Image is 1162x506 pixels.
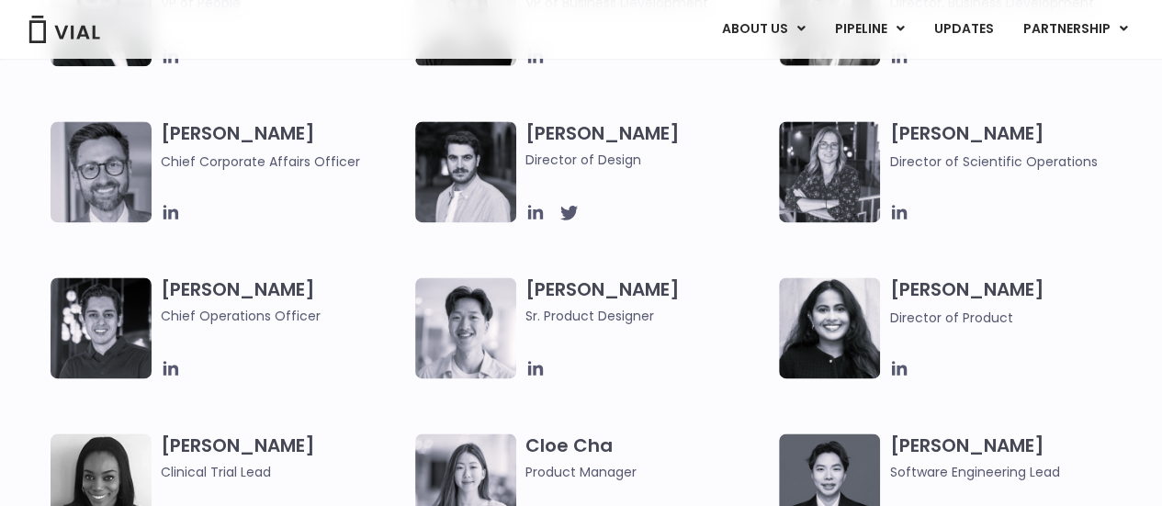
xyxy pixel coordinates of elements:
[525,277,771,326] h3: [PERSON_NAME]
[525,150,771,170] span: Director of Design
[525,121,771,170] h3: [PERSON_NAME]
[415,121,516,222] img: Headshot of smiling man named Albert
[1009,14,1143,45] a: PARTNERSHIPMenu Toggle
[51,277,152,378] img: Headshot of smiling man named Josh
[889,462,1134,482] span: Software Engineering Lead
[525,433,771,482] h3: Cloe Cha
[889,121,1134,172] h3: [PERSON_NAME]
[779,277,880,378] img: Smiling woman named Dhruba
[161,277,406,326] h3: [PERSON_NAME]
[779,121,880,222] img: Headshot of smiling woman named Sarah
[525,306,771,326] span: Sr. Product Designer
[28,16,101,43] img: Vial Logo
[161,433,406,482] h3: [PERSON_NAME]
[161,462,406,482] span: Clinical Trial Lead
[51,121,152,222] img: Paolo-M
[889,152,1097,171] span: Director of Scientific Operations
[889,309,1012,327] span: Director of Product
[889,433,1134,482] h3: [PERSON_NAME]
[161,121,406,172] h3: [PERSON_NAME]
[161,152,360,171] span: Chief Corporate Affairs Officer
[525,462,771,482] span: Product Manager
[889,277,1134,328] h3: [PERSON_NAME]
[919,14,1008,45] a: UPDATES
[161,306,406,326] span: Chief Operations Officer
[820,14,919,45] a: PIPELINEMenu Toggle
[415,277,516,378] img: Brennan
[707,14,819,45] a: ABOUT USMenu Toggle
